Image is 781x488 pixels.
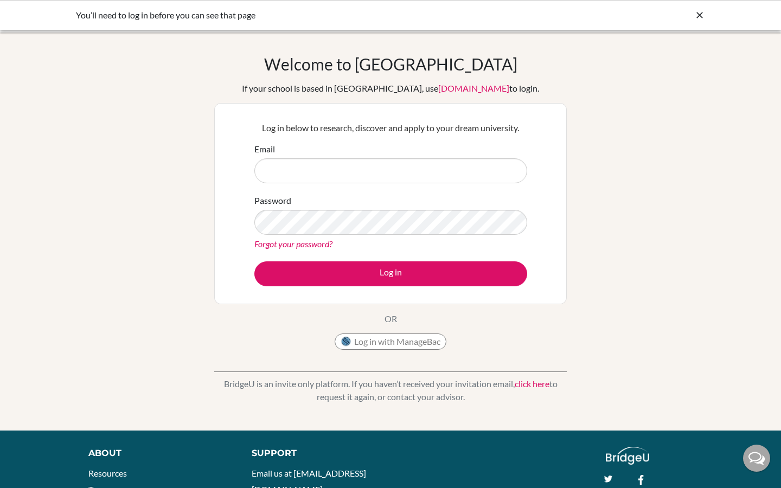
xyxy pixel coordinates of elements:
label: Email [254,143,275,156]
a: Forgot your password? [254,239,332,249]
div: You’ll need to log in before you can see that page [76,9,542,22]
div: If your school is based in [GEOGRAPHIC_DATA], use to login. [242,82,539,95]
label: Password [254,194,291,207]
p: BridgeU is an invite only platform. If you haven’t received your invitation email, to request it ... [214,377,567,403]
a: Resources [88,468,127,478]
a: [DOMAIN_NAME] [438,83,509,93]
p: Log in below to research, discover and apply to your dream university. [254,121,527,134]
p: OR [385,312,397,325]
button: Log in [254,261,527,286]
a: click here [515,378,549,389]
div: About [88,447,227,460]
div: Support [252,447,380,460]
h1: Welcome to [GEOGRAPHIC_DATA] [264,54,517,74]
button: Log in with ManageBac [335,333,446,350]
img: logo_white@2x-f4f0deed5e89b7ecb1c2cc34c3e3d731f90f0f143d5ea2071677605dd97b5244.png [606,447,650,465]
